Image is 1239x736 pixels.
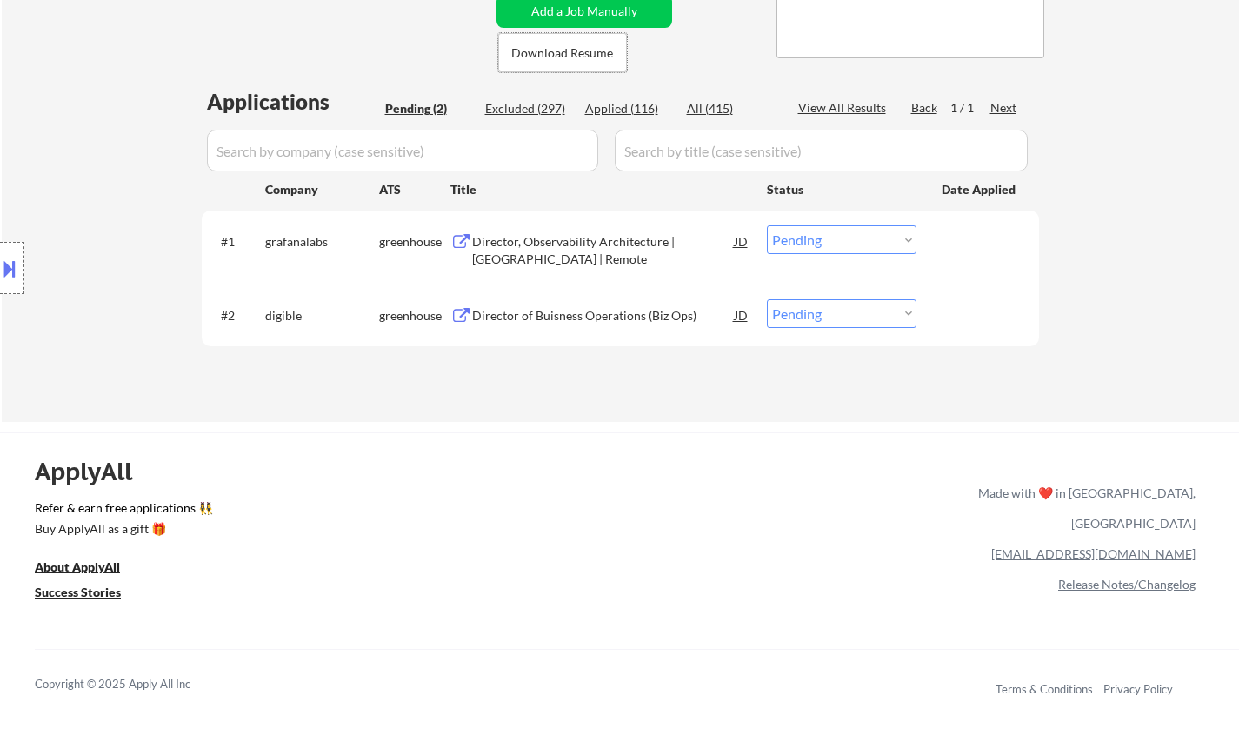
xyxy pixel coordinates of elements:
u: Success Stories [35,585,121,599]
a: Release Notes/Changelog [1058,577,1196,592]
div: Director, Observability Architecture | [GEOGRAPHIC_DATA] | Remote [472,233,735,267]
a: Success Stories [35,584,144,606]
div: Applied (116) [585,100,672,117]
div: greenhouse [379,307,450,325]
div: Status [767,173,916,204]
div: ATS [379,181,450,198]
div: greenhouse [379,233,450,251]
div: Date Applied [942,181,1018,198]
div: digible [265,307,379,325]
input: Search by title (case sensitive) [615,130,1028,171]
div: JD [733,225,750,257]
a: About ApplyAll [35,559,144,580]
div: View All Results [798,99,891,117]
div: Back [911,99,939,117]
div: Made with ❤️ in [GEOGRAPHIC_DATA], [GEOGRAPHIC_DATA] [971,478,1196,539]
div: Buy ApplyAll as a gift 🎁 [35,523,209,535]
div: Company [265,181,379,198]
div: Next [990,99,1018,117]
button: Download Resume [498,33,627,72]
div: 1 / 1 [950,99,990,117]
a: Buy ApplyAll as a gift 🎁 [35,520,209,542]
div: Copyright © 2025 Apply All Inc [35,676,235,693]
a: Terms & Conditions [996,682,1093,696]
u: About ApplyAll [35,559,120,574]
div: ApplyAll [35,457,152,486]
a: Privacy Policy [1103,682,1173,696]
div: Director of Buisness Operations (Biz Ops) [472,307,735,325]
div: Excluded (297) [485,100,572,117]
div: All (415) [687,100,774,117]
a: [EMAIL_ADDRESS][DOMAIN_NAME] [991,546,1196,561]
a: Refer & earn free applications 👯‍♀️ [35,502,615,520]
div: Pending (2) [385,100,472,117]
div: JD [733,299,750,331]
div: grafanalabs [265,233,379,251]
div: Applications [207,91,379,112]
input: Search by company (case sensitive) [207,130,598,171]
div: Title [450,181,750,198]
